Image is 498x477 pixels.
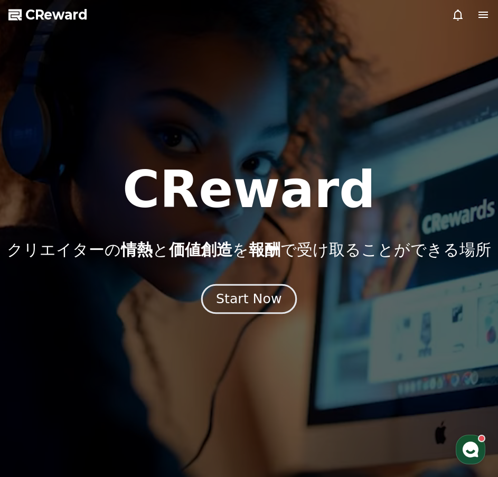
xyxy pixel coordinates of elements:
[25,6,88,23] span: CReward
[3,335,70,361] a: ホーム
[203,295,295,305] a: Start Now
[216,290,281,308] div: Start Now
[90,351,116,360] span: チャット
[136,335,203,361] a: 設定
[163,351,176,359] span: 設定
[123,164,375,215] h1: CReward
[27,351,46,359] span: ホーム
[8,6,88,23] a: CReward
[249,240,280,259] span: 報酬
[169,240,232,259] span: 価値創造
[201,284,297,314] button: Start Now
[121,240,153,259] span: 情熱
[7,240,491,259] p: クリエイターの と を で受け取ることができる場所
[70,335,136,361] a: チャット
